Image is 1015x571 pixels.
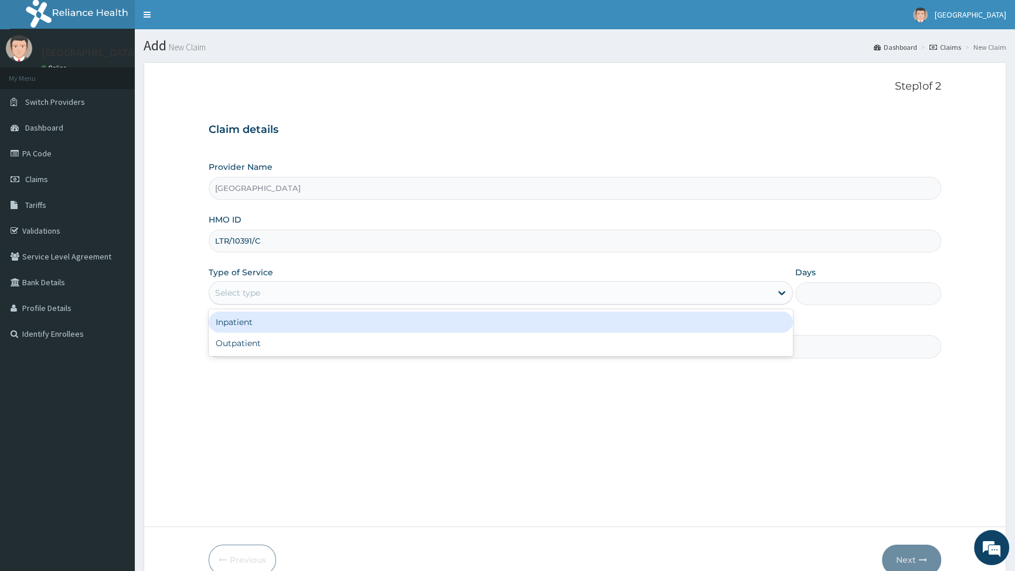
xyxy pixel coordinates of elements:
[874,42,917,52] a: Dashboard
[192,6,220,34] div: Minimize live chat window
[935,9,1006,20] span: [GEOGRAPHIC_DATA]
[209,266,273,278] label: Type of Service
[962,42,1006,52] li: New Claim
[25,200,46,210] span: Tariffs
[209,333,792,354] div: Outpatient
[795,266,816,278] label: Days
[41,47,138,58] p: [GEOGRAPHIC_DATA]
[6,320,223,361] textarea: Type your message and hit 'Enter'
[144,38,1006,53] h1: Add
[209,124,941,136] h3: Claim details
[68,148,162,266] span: We're online!
[215,287,260,299] div: Select type
[22,59,47,88] img: d_794563401_company_1708531726252_794563401
[209,312,792,333] div: Inpatient
[209,230,941,252] input: Enter HMO ID
[41,64,69,72] a: Online
[209,214,241,225] label: HMO ID
[6,35,32,61] img: User Image
[929,42,961,52] a: Claims
[61,66,197,81] div: Chat with us now
[166,43,206,52] small: New Claim
[25,122,63,133] span: Dashboard
[209,161,273,173] label: Provider Name
[209,80,941,93] p: Step 1 of 2
[25,97,85,107] span: Switch Providers
[913,8,928,22] img: User Image
[25,174,48,184] span: Claims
